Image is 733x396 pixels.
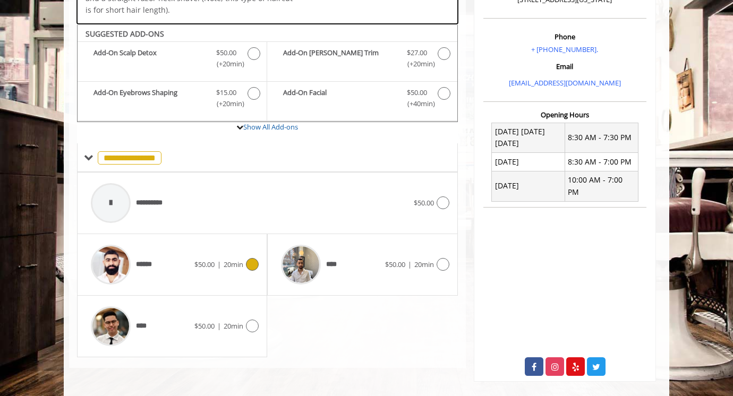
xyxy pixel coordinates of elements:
[408,260,412,269] span: |
[283,87,396,109] b: Add-On Facial
[486,33,644,40] h3: Phone
[272,47,451,72] label: Add-On Beard Trim
[483,111,646,118] h3: Opening Hours
[407,47,427,58] span: $27.00
[272,87,451,112] label: Add-On Facial
[492,123,565,153] td: [DATE] [DATE] [DATE]
[77,24,458,123] div: The Made Man Senior Barber Haircut Add-onS
[565,171,638,201] td: 10:00 AM - 7:00 PM
[407,87,427,98] span: $50.00
[401,98,432,109] span: (+40min )
[492,153,565,171] td: [DATE]
[86,29,164,39] b: SUGGESTED ADD-ONS
[83,47,261,72] label: Add-On Scalp Detox
[531,45,598,54] a: + [PHONE_NUMBER].
[565,123,638,153] td: 8:30 AM - 7:30 PM
[93,87,206,109] b: Add-On Eyebrows Shaping
[211,98,242,109] span: (+20min )
[93,47,206,70] b: Add-On Scalp Detox
[194,321,215,331] span: $50.00
[224,321,243,331] span: 20min
[217,260,221,269] span: |
[385,260,405,269] span: $50.00
[401,58,432,70] span: (+20min )
[224,260,243,269] span: 20min
[216,47,236,58] span: $50.00
[283,47,396,70] b: Add-On [PERSON_NAME] Trim
[83,87,261,112] label: Add-On Eyebrows Shaping
[492,171,565,201] td: [DATE]
[414,260,434,269] span: 20min
[486,63,644,70] h3: Email
[565,153,638,171] td: 8:30 AM - 7:00 PM
[194,260,215,269] span: $50.00
[217,321,221,331] span: |
[414,198,434,208] span: $50.00
[216,87,236,98] span: $15.00
[243,122,298,132] a: Show All Add-ons
[211,58,242,70] span: (+20min )
[509,78,621,88] a: [EMAIL_ADDRESS][DOMAIN_NAME]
